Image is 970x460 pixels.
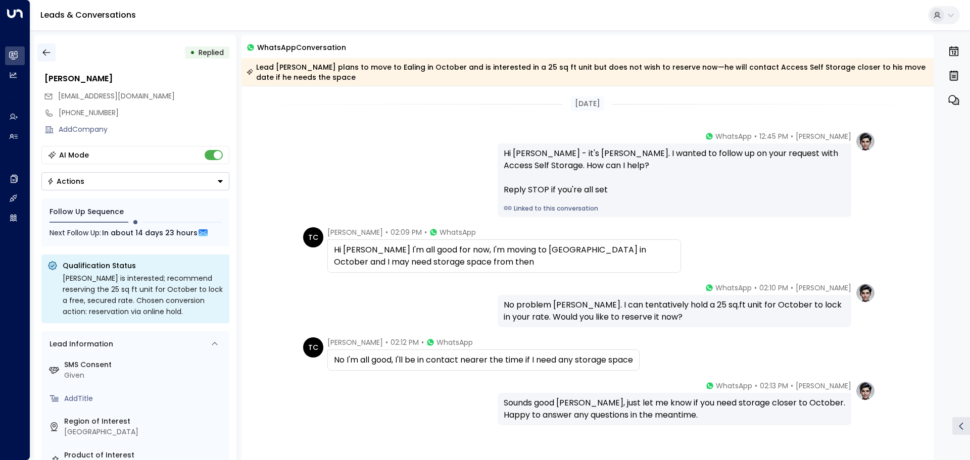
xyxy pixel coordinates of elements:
button: Actions [41,172,229,190]
span: 02:10 PM [759,283,788,293]
span: WhatsApp Conversation [257,41,346,53]
span: WhatsApp [440,227,476,237]
div: • [190,43,195,62]
p: Qualification Status [63,261,223,271]
span: • [385,337,388,347]
img: profile-logo.png [855,283,876,303]
div: Given [64,370,225,381]
div: Hi [PERSON_NAME] I'm all good for now, I'm moving to [GEOGRAPHIC_DATA] in October and I may need ... [334,244,674,268]
span: • [755,381,757,391]
img: profile-logo.png [855,131,876,151]
span: WhatsApp [716,381,752,391]
div: [GEOGRAPHIC_DATA] [64,427,225,437]
div: Next Follow Up: [50,227,221,238]
span: [PERSON_NAME] [327,227,383,237]
div: Hi [PERSON_NAME] - it's [PERSON_NAME]. I wanted to follow up on your request with Access Self Sto... [504,147,845,196]
span: [PERSON_NAME] [796,283,851,293]
div: TC [303,337,323,357]
span: • [754,131,757,141]
span: 02:09 PM [391,227,422,237]
span: Replied [199,47,224,58]
span: • [421,337,424,347]
label: SMS Consent [64,360,225,370]
div: AddTitle [64,393,225,404]
div: No problem [PERSON_NAME]. I can tentatively hold a 25 sq.ft unit for October to lock in your rate... [504,299,845,323]
div: Lead Information [46,339,113,349]
div: [DATE] [571,96,604,111]
div: TC [303,227,323,247]
span: WhatsApp [715,131,752,141]
div: AI Mode [59,150,89,160]
div: Sounds good [PERSON_NAME], just let me know if you need storage closer to October. Happy to answe... [504,397,845,421]
span: WhatsApp [437,337,473,347]
span: WhatsApp [715,283,752,293]
span: • [791,131,793,141]
span: 02:13 PM [760,381,788,391]
span: 02:12 PM [391,337,419,347]
div: [PERSON_NAME] is interested; recommend reserving the 25 sq ft unit for October to lock a free, se... [63,273,223,317]
span: tcroucher@aol.com [58,91,175,101]
span: • [791,381,793,391]
div: Lead [PERSON_NAME] plans to move to Ealing in October and is interested in a 25 sq ft unit but do... [247,62,928,82]
span: • [791,283,793,293]
div: No I'm all good, I'll be in contact nearer the time if I need any storage space [334,354,633,366]
span: [PERSON_NAME] [796,381,851,391]
div: Follow Up Sequence [50,207,221,217]
div: [PHONE_NUMBER] [59,108,229,118]
a: Linked to this conversation [504,204,845,213]
span: [PERSON_NAME] [327,337,383,347]
label: Region of Interest [64,416,225,427]
span: • [424,227,427,237]
img: profile-logo.png [855,381,876,401]
div: Button group with a nested menu [41,172,229,190]
span: [PERSON_NAME] [796,131,851,141]
div: AddCompany [59,124,229,135]
span: [EMAIL_ADDRESS][DOMAIN_NAME] [58,91,175,101]
div: [PERSON_NAME] [44,73,229,85]
span: • [754,283,757,293]
span: 12:45 PM [759,131,788,141]
span: In about 14 days 23 hours [102,227,198,238]
div: Actions [47,177,84,186]
a: Leads & Conversations [40,9,136,21]
span: • [385,227,388,237]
